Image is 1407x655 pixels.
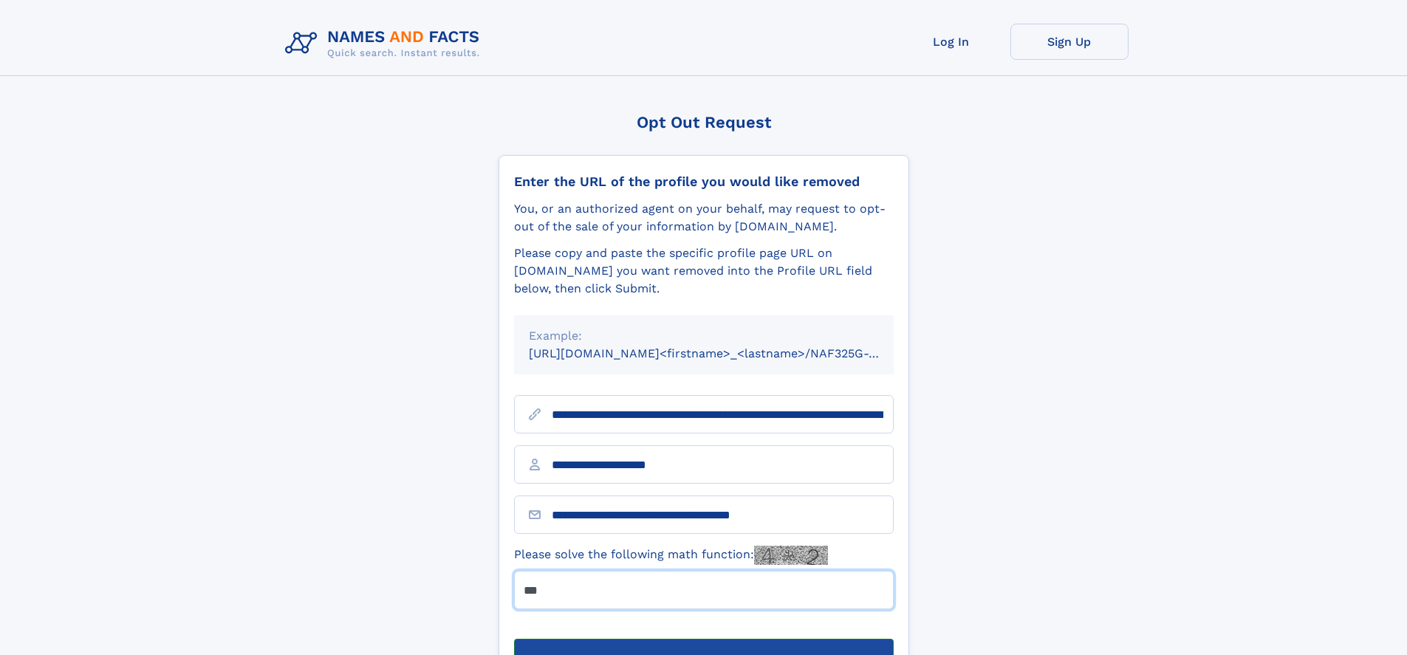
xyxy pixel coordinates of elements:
[514,546,828,565] label: Please solve the following math function:
[892,24,1010,60] a: Log In
[279,24,492,64] img: Logo Names and Facts
[514,200,894,236] div: You, or an authorized agent on your behalf, may request to opt-out of the sale of your informatio...
[514,244,894,298] div: Please copy and paste the specific profile page URL on [DOMAIN_NAME] you want removed into the Pr...
[529,346,922,360] small: [URL][DOMAIN_NAME]<firstname>_<lastname>/NAF325G-xxxxxxxx
[514,174,894,190] div: Enter the URL of the profile you would like removed
[499,113,909,131] div: Opt Out Request
[529,327,879,345] div: Example:
[1010,24,1129,60] a: Sign Up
